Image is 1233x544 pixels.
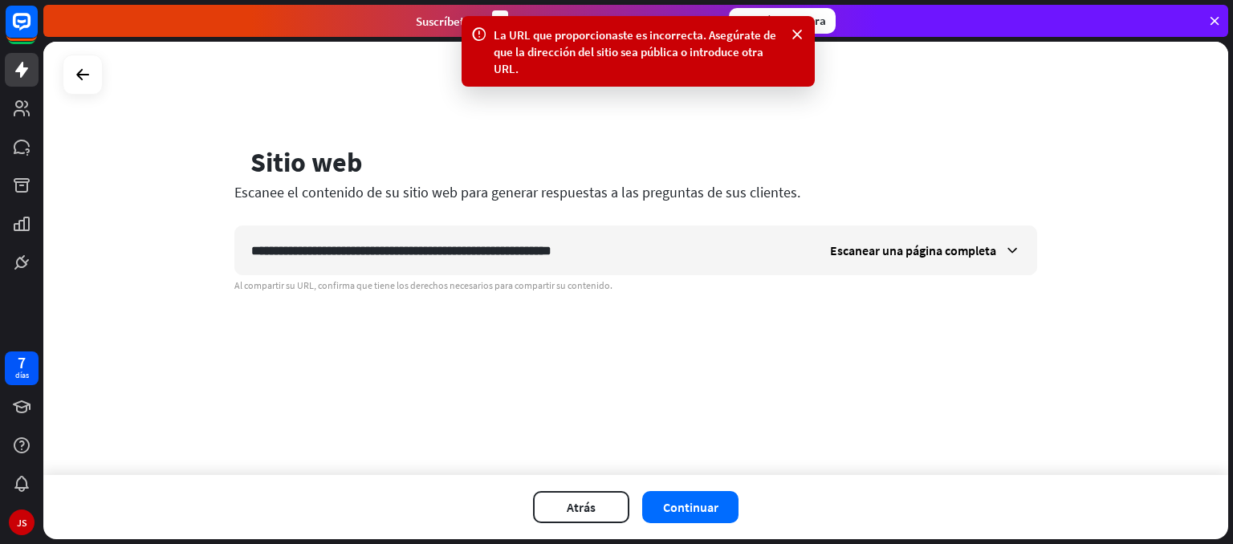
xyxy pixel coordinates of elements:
[5,351,39,385] a: 7 días
[494,27,776,76] font: La URL que proporcionaste es incorrecta. Asegúrate de que la dirección del sitio sea pública o in...
[533,491,629,523] button: Atrás
[250,145,362,179] font: Sitio web
[416,14,486,29] font: Suscríbete en
[515,14,716,29] font: días para obtener tu primer mes por $1
[13,6,61,55] button: Abrir el widget de chat LiveChat
[234,183,800,201] font: Escanee el contenido de su sitio web para generar respuestas a las preguntas de sus clientes.
[18,352,26,372] font: 7
[15,370,29,380] font: días
[17,517,27,529] font: JS
[497,14,503,29] font: 3
[567,499,596,515] font: Atrás
[642,491,739,523] button: Continuar
[830,242,996,258] font: Escanear una página completa
[234,279,612,291] font: Al compartir su URL, confirma que tiene los derechos necesarios para compartir su contenido.
[663,499,718,515] font: Continuar
[739,13,826,28] font: Suscríbete ahora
